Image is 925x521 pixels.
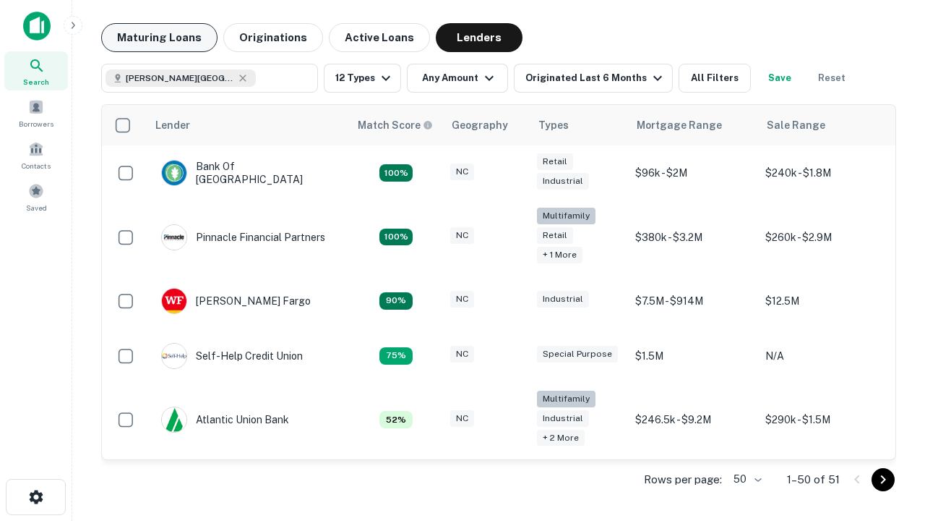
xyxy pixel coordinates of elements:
[436,23,522,52] button: Lenders
[379,164,413,182] div: Matching Properties: 14, hasApolloMatch: undefined
[728,469,764,490] div: 50
[126,72,234,85] span: [PERSON_NAME][GEOGRAPHIC_DATA], [GEOGRAPHIC_DATA]
[450,346,474,363] div: NC
[443,105,530,145] th: Geography
[358,117,433,133] div: Capitalize uses an advanced AI algorithm to match your search with the best lender. The match sco...
[450,227,474,244] div: NC
[161,224,325,250] div: Pinnacle Financial Partners
[379,292,413,310] div: Matching Properties: 12, hasApolloMatch: undefined
[758,274,888,329] td: $12.5M
[379,229,413,246] div: Matching Properties: 24, hasApolloMatch: undefined
[537,391,595,407] div: Multifamily
[787,471,840,488] p: 1–50 of 51
[872,468,895,491] button: Go to next page
[637,117,722,134] div: Mortgage Range
[23,76,49,88] span: Search
[758,200,888,274] td: $260k - $2.9M
[161,343,303,369] div: Self-help Credit Union
[757,64,803,93] button: Save your search to get updates of matches that match your search criteria.
[450,291,474,308] div: NC
[329,23,430,52] button: Active Loans
[537,247,582,263] div: + 1 more
[628,145,758,200] td: $96k - $2M
[162,344,186,368] img: picture
[628,329,758,384] td: $1.5M
[853,405,925,475] iframe: Chat Widget
[537,430,585,446] div: + 2 more
[450,410,474,427] div: NC
[537,153,573,170] div: Retail
[407,64,508,93] button: Any Amount
[162,225,186,250] img: picture
[23,12,51,41] img: capitalize-icon.png
[679,64,751,93] button: All Filters
[4,177,68,216] a: Saved
[537,291,589,308] div: Industrial
[26,202,47,213] span: Saved
[538,117,569,134] div: Types
[324,64,401,93] button: 12 Types
[530,105,628,145] th: Types
[4,135,68,174] a: Contacts
[223,23,323,52] button: Originations
[514,64,673,93] button: Originated Last 6 Months
[162,289,186,313] img: picture
[758,329,888,384] td: N/A
[22,160,51,171] span: Contacts
[537,410,589,427] div: Industrial
[379,411,413,428] div: Matching Properties: 7, hasApolloMatch: undefined
[537,346,618,363] div: Special Purpose
[450,164,474,180] div: NC
[758,384,888,457] td: $290k - $1.5M
[4,51,68,90] a: Search
[628,384,758,457] td: $246.5k - $9.2M
[758,105,888,145] th: Sale Range
[161,288,311,314] div: [PERSON_NAME] Fargo
[537,173,589,190] div: Industrial
[452,117,508,134] div: Geography
[644,471,722,488] p: Rows per page:
[162,161,186,185] img: picture
[161,160,335,186] div: Bank Of [GEOGRAPHIC_DATA]
[809,64,855,93] button: Reset
[162,407,186,432] img: picture
[349,105,443,145] th: Capitalize uses an advanced AI algorithm to match your search with the best lender. The match sco...
[147,105,349,145] th: Lender
[628,274,758,329] td: $7.5M - $914M
[537,208,595,224] div: Multifamily
[379,347,413,365] div: Matching Properties: 10, hasApolloMatch: undefined
[4,93,68,132] a: Borrowers
[628,105,758,145] th: Mortgage Range
[161,407,289,433] div: Atlantic Union Bank
[537,227,573,244] div: Retail
[155,117,190,134] div: Lender
[19,118,53,130] span: Borrowers
[358,117,430,133] h6: Match Score
[628,200,758,274] td: $380k - $3.2M
[758,145,888,200] td: $240k - $1.8M
[101,23,218,52] button: Maturing Loans
[525,69,666,87] div: Originated Last 6 Months
[767,117,825,134] div: Sale Range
